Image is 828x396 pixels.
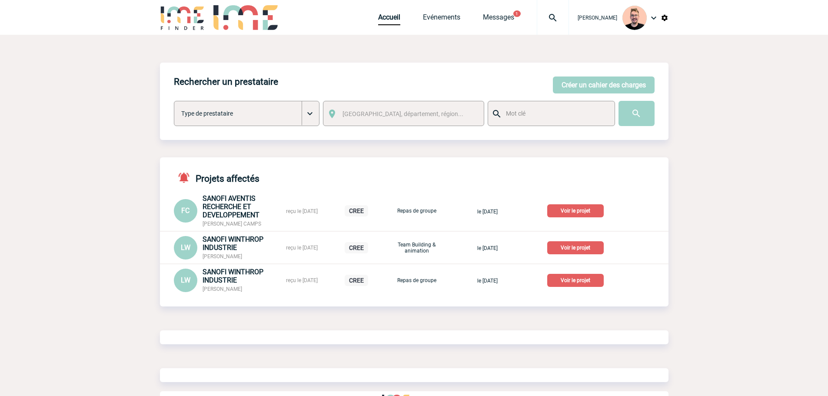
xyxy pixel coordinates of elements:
button: 1 [513,10,521,17]
span: LW [181,243,190,252]
p: Voir le projet [547,204,604,217]
span: [GEOGRAPHIC_DATA], département, région... [343,110,463,117]
a: Messages [483,13,514,25]
span: SANOFI AVENTIS RECHERCHE ET DEVELOPPEMENT [203,194,259,219]
p: Voir le projet [547,274,604,287]
span: reçu le [DATE] [286,245,318,251]
img: 129741-1.png [622,6,647,30]
a: Voir le projet [547,206,607,214]
span: FC [181,206,190,215]
a: Voir le projet [547,243,607,251]
span: [PERSON_NAME] [203,286,242,292]
span: [PERSON_NAME] [203,253,242,260]
p: CREE [345,205,368,216]
p: CREE [345,275,368,286]
p: Repas de groupe [395,277,439,283]
span: [PERSON_NAME] CAMPS [203,221,261,227]
img: notifications-active-24-px-r.png [177,171,196,184]
input: Submit [619,101,655,126]
input: Mot clé [504,108,607,119]
h4: Rechercher un prestataire [174,77,278,87]
span: reçu le [DATE] [286,277,318,283]
a: Accueil [378,13,400,25]
p: Repas de groupe [395,208,439,214]
p: Team Building & animation [395,242,439,254]
span: SANOFI WINTHROP INDUSTRIE [203,235,263,252]
h4: Projets affectés [174,171,259,184]
img: IME-Finder [160,5,205,30]
span: le [DATE] [477,245,498,251]
span: [PERSON_NAME] [578,15,617,21]
span: reçu le [DATE] [286,208,318,214]
p: CREE [345,242,368,253]
span: SANOFI WINTHROP INDUSTRIE [203,268,263,284]
span: le [DATE] [477,209,498,215]
p: Voir le projet [547,241,604,254]
a: Voir le projet [547,276,607,284]
span: le [DATE] [477,278,498,284]
span: LW [181,276,190,284]
a: Evénements [423,13,460,25]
